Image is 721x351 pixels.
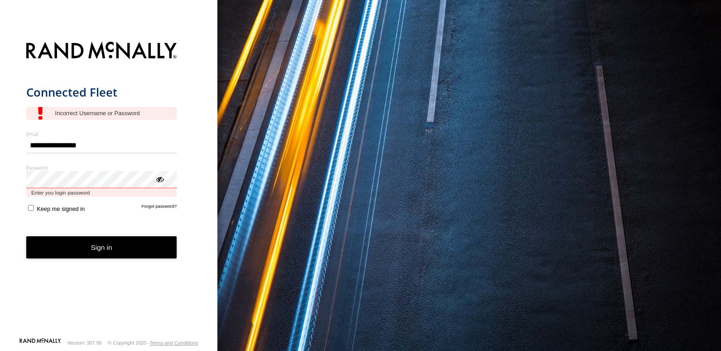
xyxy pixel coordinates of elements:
div: © Copyright 2025 - [108,340,198,346]
a: Terms and Conditions [150,340,198,346]
a: Visit our Website [19,338,61,347]
h1: Connected Fleet [26,85,177,100]
span: Enter you login password [26,188,177,197]
button: Sign in [26,236,177,258]
input: Keep me signed in [28,205,34,211]
span: Keep me signed in [37,205,85,212]
img: Rand McNally [26,40,177,63]
a: Forgot password? [142,204,177,212]
label: Email [26,131,177,137]
form: main [26,36,192,337]
div: ViewPassword [155,174,164,183]
div: Version: 307.00 [67,340,102,346]
label: Password [26,164,177,171]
